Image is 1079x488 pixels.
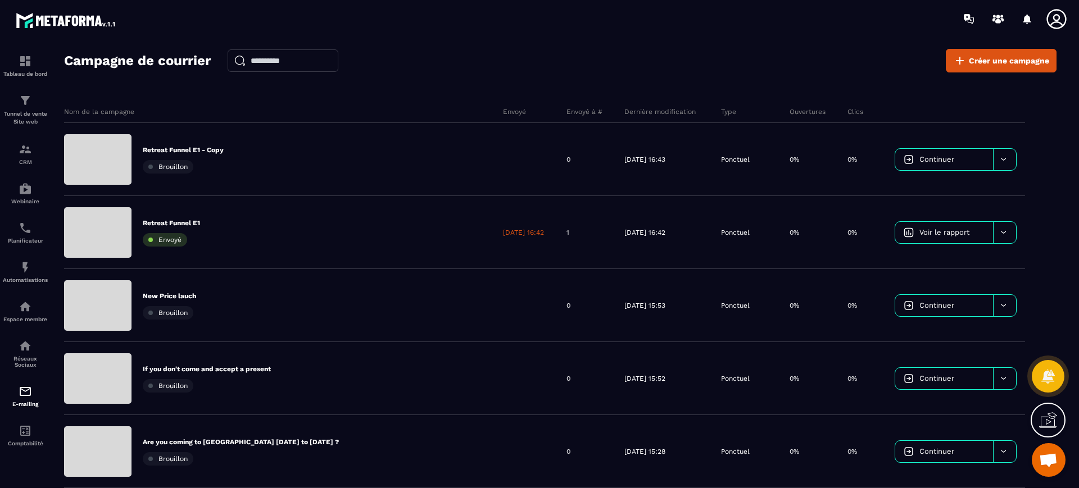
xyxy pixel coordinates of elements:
[721,228,750,237] p: Ponctuel
[3,401,48,407] p: E-mailing
[721,107,736,116] p: Type
[919,447,954,455] span: Continuer
[847,301,857,310] p: 0%
[895,295,993,316] a: Continuer
[143,218,200,227] p: Retreat Funnel E1
[566,374,570,383] p: 0
[721,301,750,310] p: Ponctuel
[143,437,339,446] p: Are you coming to [GEOGRAPHIC_DATA] [DATE] to [DATE] ?
[3,440,48,446] p: Comptabilité
[3,376,48,416] a: emailemailE-mailing
[969,55,1049,66] span: Créer une campagne
[64,49,211,72] h2: Campagne de courrier
[721,447,750,456] p: Ponctuel
[566,155,570,164] p: 0
[895,149,993,170] a: Continuer
[847,155,857,164] p: 0%
[3,71,48,77] p: Tableau de bord
[566,301,570,310] p: 0
[847,228,857,237] p: 0%
[3,238,48,244] p: Planificateur
[3,213,48,252] a: schedulerschedulerPlanificateur
[143,364,271,373] p: If you don't come and accept a present
[3,46,48,85] a: formationformationTableau de bord
[64,107,134,116] p: Nom de la campagne
[721,155,750,164] p: Ponctuel
[3,85,48,134] a: formationformationTunnel de vente Site web
[19,385,32,398] img: email
[19,94,32,107] img: formation
[624,374,665,383] p: [DATE] 15:52
[919,301,954,309] span: Continuer
[566,228,569,237] p: 1
[566,447,570,456] p: 0
[919,228,969,236] span: Voir le rapport
[946,49,1057,72] a: Créer une campagne
[790,447,799,456] p: 0%
[3,252,48,291] a: automationsautomationsAutomatisations
[503,228,544,237] p: [DATE] 16:42
[158,163,188,171] span: Brouillon
[158,382,188,390] span: Brouillon
[158,455,188,463] span: Brouillon
[790,301,799,310] p: 0%
[721,374,750,383] p: Ponctuel
[19,54,32,68] img: formation
[3,316,48,322] p: Espace membre
[3,416,48,455] a: accountantaccountantComptabilité
[3,291,48,331] a: automationsautomationsEspace membre
[19,143,32,156] img: formation
[503,107,526,116] p: Envoyé
[895,222,993,243] a: Voir le rapport
[624,155,665,164] p: [DATE] 16:43
[904,446,914,457] img: icon
[566,107,602,116] p: Envoyé à #
[895,368,993,389] a: Continuer
[3,277,48,283] p: Automatisations
[3,331,48,376] a: social-networksocial-networkRéseaux Sociaux
[904,300,914,311] img: icon
[16,10,117,30] img: logo
[624,107,696,116] p: Dernière modification
[919,374,954,382] span: Continuer
[19,300,32,313] img: automations
[158,309,188,317] span: Brouillon
[919,155,954,163] span: Continuer
[19,424,32,437] img: accountant
[624,228,665,237] p: [DATE] 16:42
[904,227,914,238] img: icon
[904,154,914,165] img: icon
[19,261,32,274] img: automations
[3,159,48,165] p: CRM
[790,107,826,116] p: Ouvertures
[143,291,196,300] p: New Price lauch
[904,373,914,384] img: icon
[3,198,48,204] p: Webinaire
[847,374,857,383] p: 0%
[19,182,32,195] img: automations
[1032,443,1066,477] div: Ouvrir le chat
[3,174,48,213] a: automationsautomationsWebinaire
[847,107,863,116] p: Clics
[790,228,799,237] p: 0%
[624,301,665,310] p: [DATE] 15:53
[3,355,48,368] p: Réseaux Sociaux
[19,221,32,235] img: scheduler
[3,110,48,126] p: Tunnel de vente Site web
[624,447,665,456] p: [DATE] 15:28
[3,134,48,174] a: formationformationCRM
[143,145,224,154] p: Retreat Funnel E1 - Copy
[847,447,857,456] p: 0%
[19,339,32,353] img: social-network
[790,155,799,164] p: 0%
[158,236,182,244] span: Envoyé
[790,374,799,383] p: 0%
[895,441,993,462] a: Continuer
